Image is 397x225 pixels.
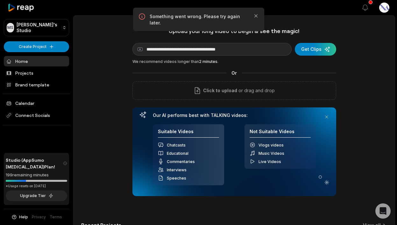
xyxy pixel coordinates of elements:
a: Calendar [4,98,69,108]
button: Help [11,214,28,220]
h4: Not Suitable Videos [250,129,311,138]
span: Music Videos [259,151,284,156]
div: Open Intercom Messenger [375,203,391,219]
button: Create Project [4,41,69,52]
span: Chatcasts [167,143,186,147]
p: [PERSON_NAME]'s Studio [17,22,60,33]
span: Click to upload [203,87,237,94]
span: Help [19,214,28,220]
div: 199 remaining minutes [6,172,67,178]
h3: Our AI performs best with TALKING videos: [153,112,316,118]
button: Get Clips [295,43,336,56]
span: Or [226,70,242,76]
h4: Suitable Videos [158,129,219,138]
button: Upgrade Tier [6,190,67,201]
a: Brand template [4,79,69,90]
span: Speeches [167,176,186,181]
span: Studio (AppSumo [MEDICAL_DATA]) Plan! [6,157,63,170]
div: *Usage resets on [DATE] [6,184,67,188]
span: Vlogs videos [259,143,284,147]
span: Educational [167,151,188,156]
p: or drag and drop [237,87,275,94]
h1: Upload your long video to begin & see the magic! [132,27,336,35]
span: Live Videos [259,159,281,164]
p: Something went wrong. Please try again later. [150,13,248,26]
a: Projects [4,68,69,78]
span: 2 minutes [199,59,217,64]
a: Terms [50,214,62,220]
a: Privacy [32,214,46,220]
span: Connect Socials [4,110,69,121]
span: Interviews [167,167,187,172]
div: We recommend videos longer than . [132,59,336,65]
span: Commentaries [167,159,195,164]
a: Home [4,56,69,66]
div: MS [7,23,14,32]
